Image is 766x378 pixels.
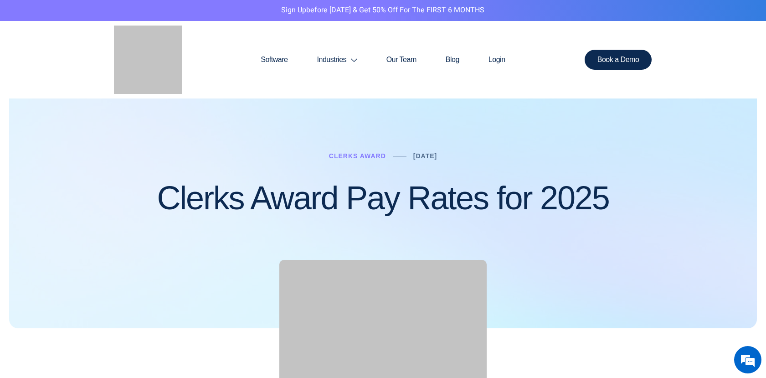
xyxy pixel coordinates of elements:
a: Clerks Award [329,152,386,160]
span: Book a Demo [597,56,639,63]
a: Industries [303,38,372,82]
a: Blog [431,38,474,82]
a: Software [246,38,302,82]
p: before [DATE] & Get 50% Off for the FIRST 6 MONTHS [7,5,759,16]
a: Our Team [372,38,431,82]
a: [DATE] [413,152,437,160]
h1: Clerks Award Pay Rates for 2025 [157,180,609,216]
a: Sign Up [281,5,306,16]
a: Login [474,38,520,82]
a: Book a Demo [585,50,652,70]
